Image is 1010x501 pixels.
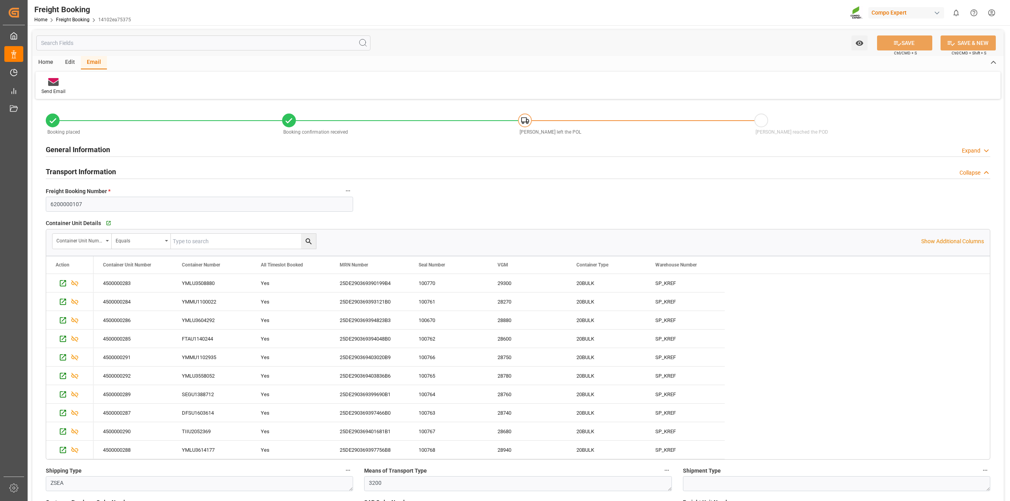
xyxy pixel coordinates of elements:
[364,476,671,491] textarea: 3200
[261,423,321,441] div: Yes
[94,274,172,292] div: 4500000283
[868,5,947,20] button: Compo Expert
[172,404,251,422] div: DFSU1603614
[94,385,172,403] div: 4500000289
[94,311,725,330] div: Press SPACE to select this row.
[409,311,488,329] div: 100670
[877,35,932,50] button: SAVE
[488,330,567,348] div: 28600
[409,422,488,440] div: 100767
[965,4,983,22] button: Help Center
[941,35,996,50] button: SAVE & NEW
[488,348,567,366] div: 28750
[409,330,488,348] div: 100762
[488,311,567,329] div: 28880
[850,6,863,20] img: Screenshot%202023-09-29%20at%2010.02.21.png_1712312052.png
[172,367,251,385] div: YMLU3558052
[683,467,721,475] span: Shipment Type
[364,467,427,475] span: Means of Transport Type
[172,348,251,366] div: YMMU1102935
[261,367,321,385] div: Yes
[301,234,316,249] button: search button
[94,292,725,311] div: Press SPACE to select this row.
[172,441,251,459] div: YMLU3614177
[576,367,636,385] div: 20BULK
[576,441,636,459] div: 20BULK
[94,274,725,292] div: Press SPACE to select this row.
[46,219,101,227] span: Container Unit Details
[488,404,567,422] div: 28740
[94,404,725,422] div: Press SPACE to select this row.
[655,262,697,268] span: Warehouse Number
[172,422,251,440] div: TIIU2052369
[261,311,321,330] div: Yes
[172,330,251,348] div: FTAU1140244
[409,274,488,292] div: 100770
[576,404,636,422] div: 20BULK
[330,404,409,422] div: 25DE290369397466B0
[851,35,868,50] button: open menu
[980,465,990,475] button: Shipment Type
[662,465,672,475] button: Means of Transport Type
[46,467,82,475] span: Shipping Type
[646,274,725,292] div: SP_KREF
[261,386,321,404] div: Yes
[46,367,94,385] div: Press SPACE to select this row.
[94,441,725,459] div: Press SPACE to select this row.
[261,262,303,268] span: All Timeslot Booked
[330,367,409,385] div: 25DE290369403836B6
[46,348,94,367] div: Press SPACE to select this row.
[46,422,94,441] div: Press SPACE to select this row.
[330,441,409,459] div: 25DE290369397756B8
[330,292,409,311] div: 25DE290369393121B0
[576,423,636,441] div: 20BULK
[94,330,172,348] div: 4500000285
[171,234,316,249] input: Type to search
[340,262,368,268] span: MRN Number
[646,422,725,440] div: SP_KREF
[409,367,488,385] div: 100765
[94,348,172,366] div: 4500000291
[46,187,110,196] span: Freight Booking Number
[576,348,636,367] div: 20BULK
[646,292,725,311] div: SP_KREF
[94,311,172,329] div: 4500000286
[46,330,94,348] div: Press SPACE to select this row.
[343,186,353,196] button: Freight Booking Number *
[952,50,986,56] span: Ctrl/CMD + Shift + S
[56,262,69,268] div: Action
[576,274,636,292] div: 20BULK
[488,422,567,440] div: 28680
[34,4,131,15] div: Freight Booking
[576,311,636,330] div: 20BULK
[94,385,725,404] div: Press SPACE to select this row.
[921,237,984,246] p: Show Additional Columns
[56,235,103,244] div: Container Unit Number
[32,56,59,69] div: Home
[94,348,725,367] div: Press SPACE to select this row.
[172,311,251,329] div: YMLU3604292
[52,234,112,249] button: open menu
[409,292,488,311] div: 100761
[182,262,220,268] span: Container Number
[894,50,917,56] span: Ctrl/CMD + S
[46,292,94,311] div: Press SPACE to select this row.
[576,386,636,404] div: 20BULK
[46,144,110,155] h2: General Information
[409,404,488,422] div: 100763
[646,348,725,366] div: SP_KREF
[94,367,725,385] div: Press SPACE to select this row.
[94,422,725,441] div: Press SPACE to select this row.
[172,385,251,403] div: SEGU1388712
[261,348,321,367] div: Yes
[46,441,94,459] div: Press SPACE to select this row.
[646,441,725,459] div: SP_KREF
[261,441,321,459] div: Yes
[94,441,172,459] div: 4500000288
[419,262,445,268] span: Seal Number
[94,404,172,422] div: 4500000287
[94,422,172,440] div: 4500000290
[112,234,171,249] button: open menu
[343,465,353,475] button: Shipping Type
[947,4,965,22] button: show 0 new notifications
